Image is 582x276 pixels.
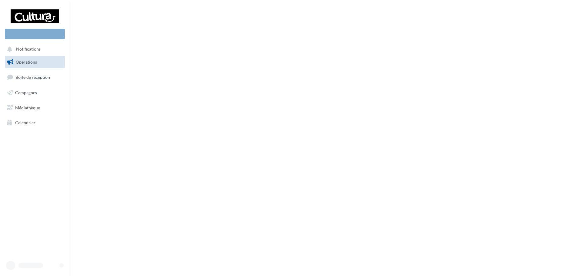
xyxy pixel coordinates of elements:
span: Boîte de réception [15,75,50,80]
a: Opérations [4,56,66,68]
span: Notifications [16,47,41,52]
span: Calendrier [15,120,35,125]
div: Nouvelle campagne [5,29,65,39]
a: Calendrier [4,116,66,129]
span: Médiathèque [15,105,40,110]
span: Campagnes [15,90,37,95]
a: Campagnes [4,86,66,99]
span: Opérations [16,59,37,65]
a: Boîte de réception [4,71,66,84]
a: Médiathèque [4,101,66,114]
